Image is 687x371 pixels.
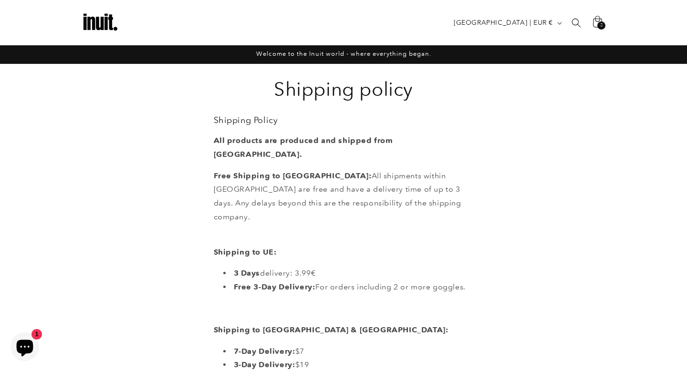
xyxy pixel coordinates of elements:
span: [GEOGRAPHIC_DATA] | EUR € [454,18,553,28]
inbox-online-store-chat: Shopify online store chat [8,332,42,363]
strong: Free Shipping to [GEOGRAPHIC_DATA]: [214,171,372,180]
summary: Search [566,12,587,33]
strong: All products are produced and shipped from [GEOGRAPHIC_DATA]. [214,136,393,159]
button: [GEOGRAPHIC_DATA] | EUR € [448,14,566,32]
h1: Shipping policy [214,77,474,102]
strong: 3 Days [234,268,260,278]
strong: 7-Day Delivery: [234,347,295,356]
li: delivery: 3.99€ [223,267,474,280]
strong: 3-Day Delivery: [234,360,295,369]
li: For orders including 2 or more goggles. [223,280,474,294]
p: All shipments within [GEOGRAPHIC_DATA] are free and have a delivery time of up to 3 days. Any del... [214,169,474,224]
strong: Shipping to [GEOGRAPHIC_DATA] & [GEOGRAPHIC_DATA]: [214,325,448,334]
span: Welcome to the Inuit world - where everything began. [256,50,431,57]
span: 2 [600,21,603,30]
div: Announcement [81,45,606,63]
li: $7 [223,345,474,359]
img: Inuit Logo [81,4,119,42]
strong: Shipping to UE: [214,247,277,257]
strong: Free 3-Day Delivery: [234,282,315,291]
h3: Shipping Policy [214,114,474,125]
